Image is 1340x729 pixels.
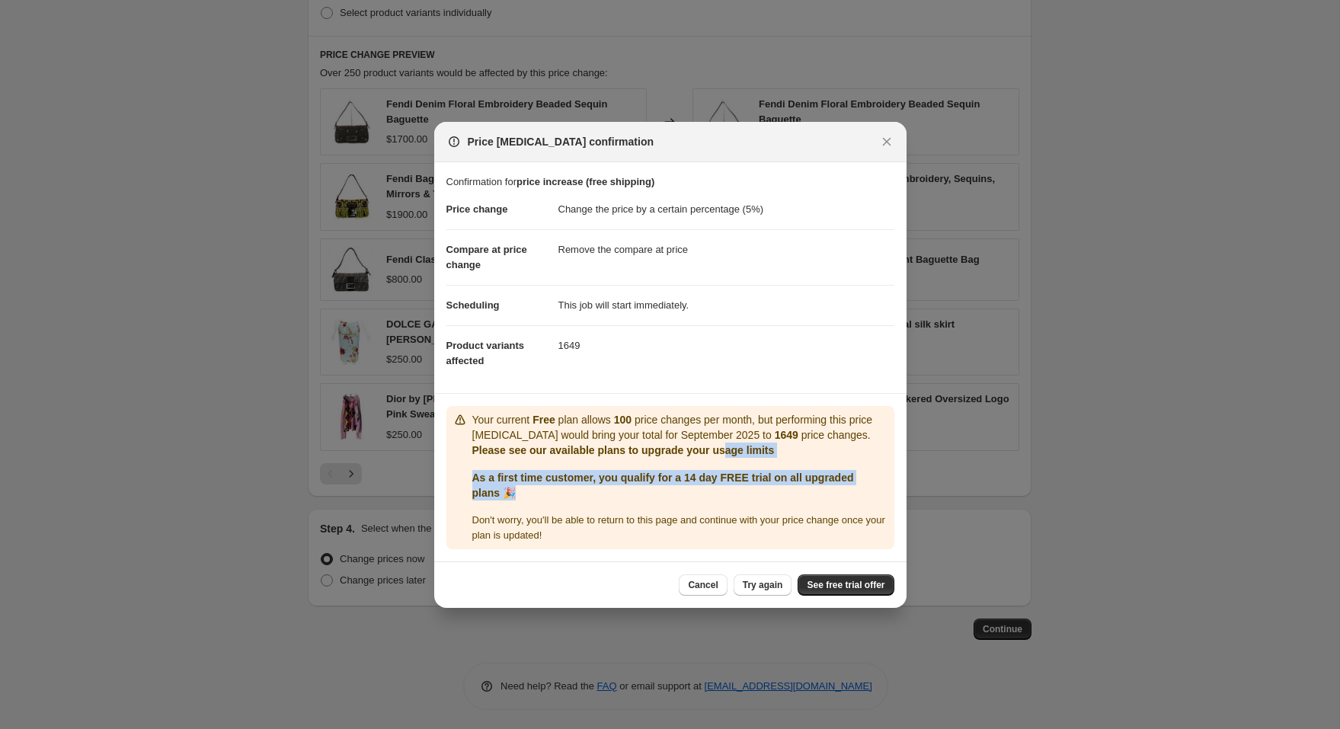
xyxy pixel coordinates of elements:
[468,134,654,149] span: Price [MEDICAL_DATA] confirmation
[446,203,508,215] span: Price change
[446,299,500,311] span: Scheduling
[743,579,783,591] span: Try again
[516,176,654,187] b: price increase (free shipping)
[472,443,888,458] p: Please see our available plans to upgrade your usage limits
[446,244,527,270] span: Compare at price change
[532,414,555,426] b: Free
[798,574,894,596] a: See free trial offer
[472,472,854,499] b: As a first time customer, you qualify for a 14 day FREE trial on all upgraded plans 🎉
[679,574,727,596] button: Cancel
[688,579,718,591] span: Cancel
[446,340,525,366] span: Product variants affected
[558,285,894,325] dd: This job will start immediately.
[558,229,894,270] dd: Remove the compare at price
[558,190,894,229] dd: Change the price by a certain percentage (5%)
[614,414,632,426] b: 100
[876,131,897,152] button: Close
[446,174,894,190] p: Confirmation for
[734,574,792,596] button: Try again
[472,514,885,541] span: Don ' t worry, you ' ll be able to return to this page and continue with your price change once y...
[558,325,894,366] dd: 1649
[472,412,888,443] p: Your current plan allows price changes per month, but performing this price [MEDICAL_DATA] would ...
[807,579,884,591] span: See free trial offer
[775,429,798,441] b: 1649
